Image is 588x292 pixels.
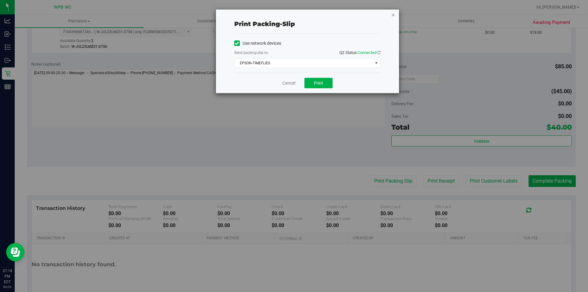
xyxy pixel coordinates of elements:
[314,81,323,85] span: Print
[282,80,295,86] a: Cancel
[304,78,333,88] button: Print
[358,50,376,55] span: Connected
[6,243,24,261] iframe: Resource center
[234,50,269,55] label: Send packing-slip to:
[234,40,281,47] label: Use network devices
[234,20,295,28] span: Print packing-slip
[339,50,381,55] span: QZ Status:
[235,59,373,67] span: EPSON-TIMEFLIES
[372,59,380,67] span: select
